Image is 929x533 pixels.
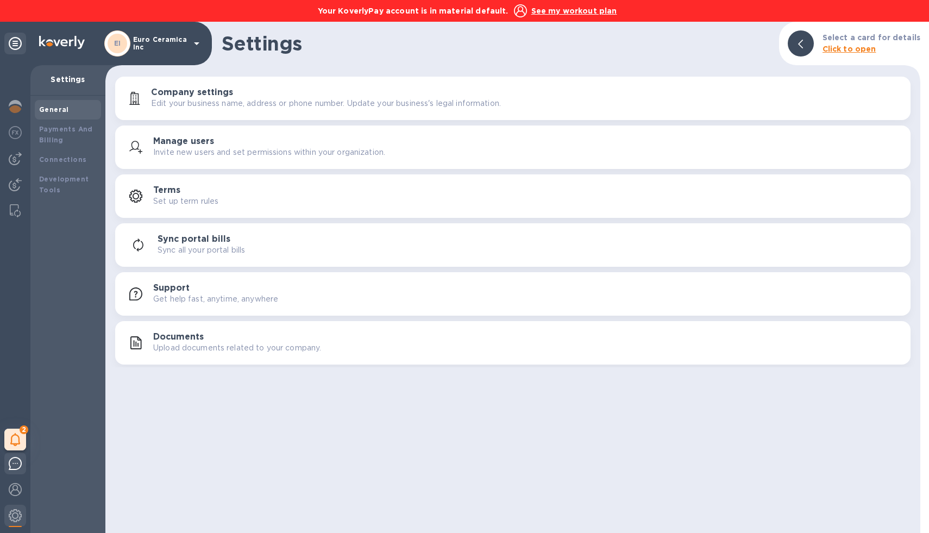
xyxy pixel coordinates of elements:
[39,175,89,194] b: Development Tools
[115,77,911,120] button: Company settingsEdit your business name, address or phone number. Update your business's legal in...
[115,126,911,169] button: Manage usersInvite new users and set permissions within your organization.
[39,105,69,114] b: General
[153,196,218,207] p: Set up term rules
[114,39,121,47] b: EI
[153,293,278,305] p: Get help fast, anytime, anywhere
[9,126,22,139] img: Foreign exchange
[158,234,230,244] h3: Sync portal bills
[531,7,617,15] u: See my workout plan
[823,33,920,42] b: Select a card for details
[153,185,180,196] h3: Terms
[115,223,911,267] button: Sync portal billsSync all your portal bills
[153,136,214,147] h3: Manage users
[39,155,86,164] b: Connections
[115,174,911,218] button: TermsSet up term rules
[115,321,911,365] button: DocumentsUpload documents related to your company.
[4,33,26,54] div: Unpin categories
[151,87,233,98] h3: Company settings
[153,342,321,354] p: Upload documents related to your company.
[158,244,245,256] p: Sync all your portal bills
[823,45,876,53] b: Click to open
[151,98,501,109] p: Edit your business name, address or phone number. Update your business's legal information.
[39,125,93,144] b: Payments And Billing
[222,32,770,55] h1: Settings
[133,36,187,51] p: Euro Ceramica Inc
[153,147,385,158] p: Invite new users and set permissions within your organization.
[39,74,97,85] p: Settings
[153,332,204,342] h3: Documents
[318,7,509,15] b: Your KoverlyPay account is in material default.
[39,36,85,49] img: Logo
[153,283,190,293] h3: Support
[115,272,911,316] button: SupportGet help fast, anytime, anywhere
[20,425,28,434] span: 2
